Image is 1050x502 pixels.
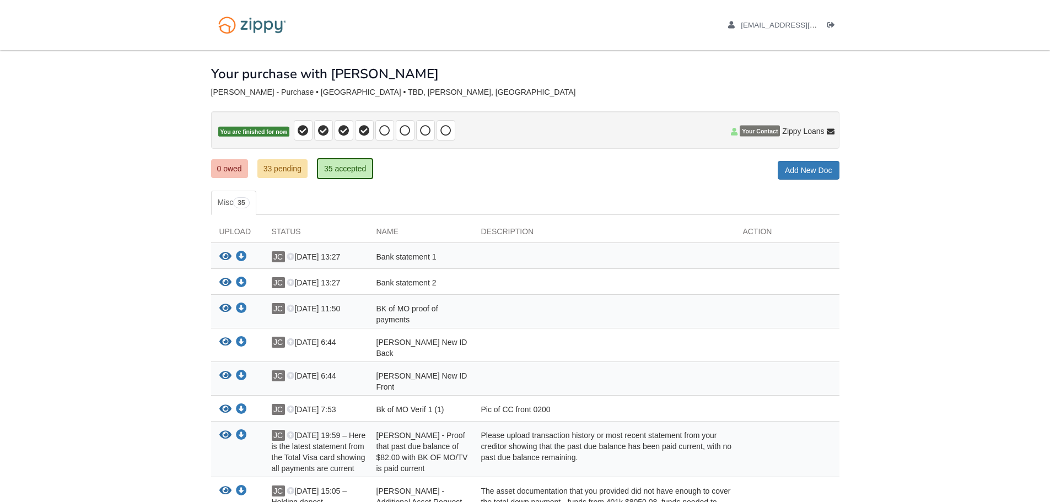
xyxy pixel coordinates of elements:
[219,485,231,497] button: View Gail Wrona - Additional Asset Request - The asset documentation that you provided did not ha...
[368,226,473,242] div: Name
[211,11,293,39] img: Logo
[219,430,231,441] button: View Jennifer Carr - Proof that past due balance of $82.00 with BK OF MO/TV is paid current
[473,226,735,242] div: Description
[257,159,308,178] a: 33 pending
[272,277,285,288] span: JC
[219,370,231,382] button: View Jenn Carr New ID Front
[473,430,735,474] div: Please upload transaction history or most recent statement from your creditor showing that the pa...
[376,371,467,391] span: [PERSON_NAME] New ID Front
[272,430,285,441] span: JC
[219,251,231,263] button: View Bank statement 1
[233,197,249,208] span: 35
[376,405,444,414] span: Bk of MO Verif 1 (1)
[263,226,368,242] div: Status
[827,21,839,32] a: Log out
[272,337,285,348] span: JC
[272,404,285,415] span: JC
[728,21,868,32] a: edit profile
[272,431,366,473] span: [DATE] 19:59 – Here is the latest statement from the Total Visa card showing all payments are cur...
[236,305,247,314] a: Download BK of MO proof of payments
[219,404,231,415] button: View Bk of MO Verif 1 (1)
[287,338,336,347] span: [DATE] 6:44
[272,303,285,314] span: JC
[236,372,247,381] a: Download Jenn Carr New ID Front
[272,485,285,496] span: JC
[287,252,340,261] span: [DATE] 13:27
[735,226,839,242] div: Action
[211,88,839,97] div: [PERSON_NAME] - Purchase • [GEOGRAPHIC_DATA] • TBD, [PERSON_NAME], [GEOGRAPHIC_DATA]
[287,278,340,287] span: [DATE] 13:27
[317,158,373,179] a: 35 accepted
[782,126,824,137] span: Zippy Loans
[287,304,340,313] span: [DATE] 11:50
[376,431,468,473] span: [PERSON_NAME] - Proof that past due balance of $82.00 with BK OF MO/TV is paid current
[236,279,247,288] a: Download Bank statement 2
[376,304,438,324] span: BK of MO proof of payments
[473,404,735,418] div: Pic of CC front 0200
[219,277,231,289] button: View Bank statement 2
[219,303,231,315] button: View BK of MO proof of payments
[218,127,290,137] span: You are finished for now
[211,191,256,215] a: Misc
[272,370,285,381] span: JC
[287,371,336,380] span: [DATE] 6:44
[272,251,285,262] span: JC
[236,431,247,440] a: Download Jennifer Carr - Proof that past due balance of $82.00 with BK OF MO/TV is paid current
[219,337,231,348] button: View Jenn Carr New ID Back
[211,67,439,81] h1: Your purchase with [PERSON_NAME]
[740,126,780,137] span: Your Contact
[236,253,247,262] a: Download Bank statement 1
[376,278,437,287] span: Bank statement 2
[211,226,263,242] div: Upload
[287,405,336,414] span: [DATE] 7:53
[376,252,437,261] span: Bank statement 1
[376,338,467,358] span: [PERSON_NAME] New ID Back
[778,161,839,180] a: Add New Doc
[236,487,247,496] a: Download Gail Wrona - Additional Asset Request - The asset documentation that you provided did no...
[236,338,247,347] a: Download Jenn Carr New ID Back
[211,159,248,178] a: 0 owed
[236,406,247,414] a: Download Bk of MO Verif 1 (1)
[741,21,867,29] span: ajakkcarr@gmail.com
